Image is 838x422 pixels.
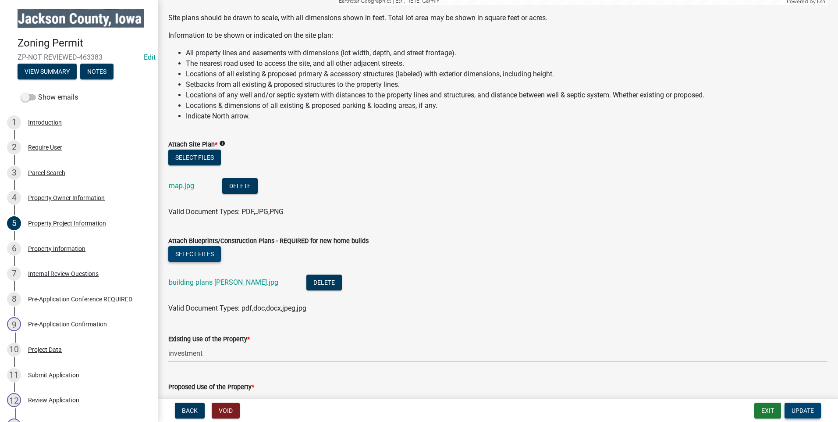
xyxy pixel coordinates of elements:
wm-modal-confirm: Edit Application Number [144,53,156,61]
li: Indicate North arrow. [186,111,827,122]
button: Exit [754,403,781,418]
button: Back [175,403,205,418]
div: 5 [7,216,21,230]
div: Project Data [28,347,62,353]
div: Submit Application [28,372,79,378]
div: 9 [7,317,21,331]
div: Pre-Application Conference REQUIRED [28,296,132,302]
label: Attach Blueprints/Construction Plans - REQUIRED for new home builds [168,238,369,244]
li: Setbacks from all existing & proposed structures to the property lines. [186,79,827,90]
a: Edit [144,53,156,61]
div: Review Application [28,397,79,403]
div: 3 [7,166,21,180]
span: ZP-NOT REVIEWED-463383 [18,53,140,61]
button: Select files [168,246,221,262]
li: The nearest road used to access the site, and all other adjacent streets. [186,58,827,69]
div: Internal Review Questions [28,271,99,277]
button: Void [212,403,240,418]
h4: Zoning Permit [18,37,151,50]
span: Back [182,407,198,414]
div: Property Owner Information [28,195,105,201]
div: Property Project Information [28,220,106,226]
div: Pre-Application Confirmation [28,321,107,327]
div: 1 [7,115,21,129]
div: 2 [7,140,21,154]
div: Introduction [28,119,62,125]
li: Locations of any well and/or septic system with distances to the property lines and structures, a... [186,90,827,100]
li: Locations of all existing & proposed primary & accessory structures (labeled) with exterior dimen... [186,69,827,79]
p: Information to be shown or indicated on the site plan: [168,30,827,41]
button: Select files [168,150,221,165]
li: All property lines and easements with dimensions (lot width, depth, and street frontage). [186,48,827,58]
a: map.jpg [169,182,194,190]
button: Delete [306,275,342,290]
div: Property Information [28,246,85,252]
span: Update [792,407,814,414]
p: Site plans should be drawn to scale, with all dimensions shown in feet. Total lot area may be sho... [168,13,827,23]
label: Proposed Use of the Property [168,384,254,390]
label: Attach Site Plan [168,142,217,148]
button: Update [785,403,821,418]
label: Show emails [21,92,78,103]
div: 11 [7,368,21,382]
wm-modal-confirm: Notes [80,68,114,75]
div: Parcel Search [28,170,65,176]
li: Locations & dimensions of all existing & proposed parking & loading areas, if any. [186,100,827,111]
div: 12 [7,393,21,407]
div: 4 [7,191,21,205]
div: 7 [7,267,21,281]
div: Require User [28,144,62,150]
a: building plans [PERSON_NAME].jpg [169,278,278,286]
span: Valid Document Types: PDF,JPG,PNG [168,207,284,216]
div: 6 [7,242,21,256]
span: Valid Document Types: pdf,doc,docx,jpeg,jpg [168,304,306,312]
button: Delete [222,178,258,194]
wm-modal-confirm: Delete Document [306,279,342,287]
img: Jackson County, Iowa [18,9,144,28]
button: View Summary [18,64,77,79]
button: Notes [80,64,114,79]
div: 8 [7,292,21,306]
wm-modal-confirm: Summary [18,68,77,75]
label: Existing Use of the Property [168,336,250,343]
wm-modal-confirm: Delete Document [222,182,258,190]
div: 10 [7,343,21,357]
i: info [219,140,225,147]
